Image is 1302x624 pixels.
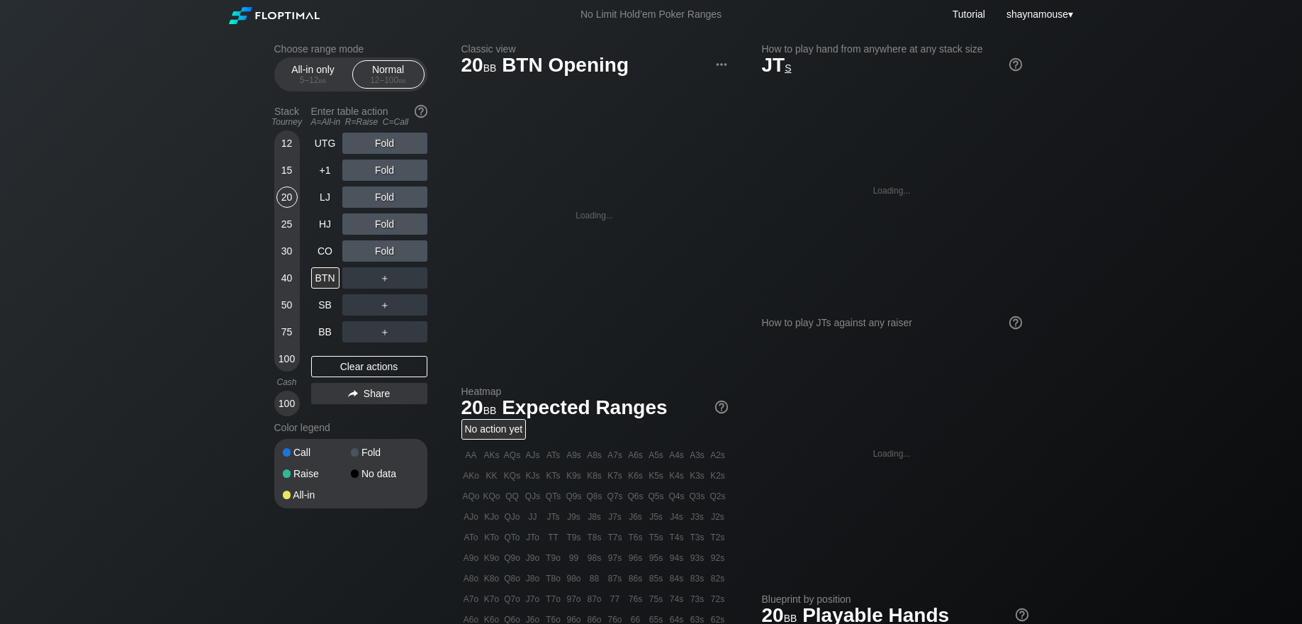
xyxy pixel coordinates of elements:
div: K3s [688,466,707,486]
span: shaynamouse [1006,9,1068,20]
div: T7s [605,528,625,547]
a: Tutorial [953,9,985,20]
div: Q8s [585,486,605,506]
div: KTo [482,528,502,547]
div: A2s [708,445,728,465]
div: Fold [342,240,427,262]
div: 30 [276,240,298,262]
div: K5s [646,466,666,486]
div: J3s [688,507,707,527]
div: KQo [482,486,502,506]
div: KJo [482,507,502,527]
div: K7s [605,466,625,486]
h2: Heatmap [461,386,728,397]
div: +1 [311,160,339,181]
div: 92s [708,548,728,568]
div: 75 [276,321,298,342]
h2: Blueprint by position [762,594,1028,605]
img: ellipsis.fd386fe8.svg [714,57,729,72]
div: J9s [564,507,584,527]
div: Enter table action [311,100,427,133]
div: T5s [646,528,666,547]
div: K7o [482,589,502,609]
div: Loading... [576,211,613,221]
div: Q4s [667,486,687,506]
div: K8o [482,569,502,589]
div: Q8o [503,569,522,589]
div: Tourney [269,117,305,127]
div: T8s [585,528,605,547]
div: 25 [276,213,298,235]
div: ＋ [342,294,427,316]
div: 100 [276,393,298,414]
div: QJs [523,486,543,506]
div: K6s [626,466,646,486]
div: ▾ [1003,6,1075,22]
img: help.32db89a4.svg [1008,315,1023,330]
div: KK [482,466,502,486]
div: Loading... [873,449,911,459]
span: bb [483,59,497,74]
div: All-in only [281,61,346,88]
img: help.32db89a4.svg [714,399,729,415]
div: Color legend [274,416,427,439]
div: ＋ [342,321,427,342]
div: Fold [342,133,427,154]
div: LJ [311,186,339,208]
div: Cash [269,377,305,387]
div: AQs [503,445,522,465]
div: T9s [564,528,584,547]
div: 98s [585,548,605,568]
div: 12 [276,133,298,154]
div: A8o [461,569,481,589]
div: Loading... [873,186,911,196]
div: 94s [667,548,687,568]
div: Q3s [688,486,707,506]
div: Q6s [626,486,646,506]
div: CO [311,240,339,262]
div: J4s [667,507,687,527]
div: HJ [311,213,339,235]
div: J6s [626,507,646,527]
div: ＋ [342,267,427,289]
div: 99 [564,548,584,568]
div: K9s [564,466,584,486]
div: QTs [544,486,563,506]
div: Normal [356,61,421,88]
div: 74s [667,589,687,609]
h1: Expected Ranges [461,396,728,419]
div: 77 [605,589,625,609]
div: J8s [585,507,605,527]
div: No data [351,469,419,479]
div: 84s [667,569,687,589]
div: BTN [311,267,339,289]
div: KQs [503,466,522,486]
div: 20 [276,186,298,208]
div: J8o [523,569,543,589]
div: K8s [585,466,605,486]
div: 95s [646,548,666,568]
img: Floptimal logo [229,7,320,24]
div: K4s [667,466,687,486]
div: 75s [646,589,666,609]
div: Raise [283,469,351,479]
img: help.32db89a4.svg [1014,607,1030,623]
div: K9o [482,548,502,568]
div: 100 [276,348,298,369]
div: How to play JTs against any raiser [762,317,1022,328]
h2: How to play hand from anywhere at any stack size [762,43,1022,55]
div: 86s [626,569,646,589]
div: J7o [523,589,543,609]
div: Q9s [564,486,584,506]
div: A4s [667,445,687,465]
div: 72s [708,589,728,609]
div: T7o [544,589,563,609]
div: TT [544,528,563,547]
div: 5 – 12 [284,75,343,85]
div: 97s [605,548,625,568]
div: Fold [342,186,427,208]
span: bb [319,75,327,85]
div: T6s [626,528,646,547]
span: s [785,59,791,74]
div: Q9o [503,548,522,568]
